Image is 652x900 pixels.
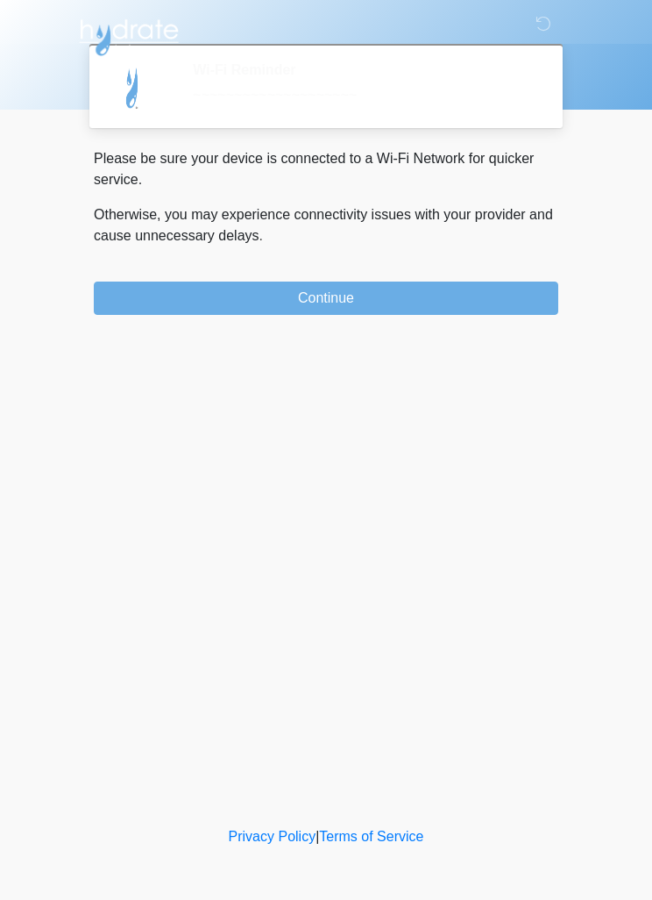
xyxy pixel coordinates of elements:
a: Terms of Service [319,829,423,844]
img: Hydrate IV Bar - Chandler Logo [76,13,181,57]
div: ~~~~~~~~~~~~~~~~~~~~ [193,85,532,106]
button: Continue [94,282,558,315]
span: . [259,228,263,243]
a: | [315,829,319,844]
p: Otherwise, you may experience connectivity issues with your provider and cause unnecessary delays [94,204,558,246]
p: Please be sure your device is connected to a Wi-Fi Network for quicker service. [94,148,558,190]
a: Privacy Policy [229,829,316,844]
img: Agent Avatar [107,61,159,114]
